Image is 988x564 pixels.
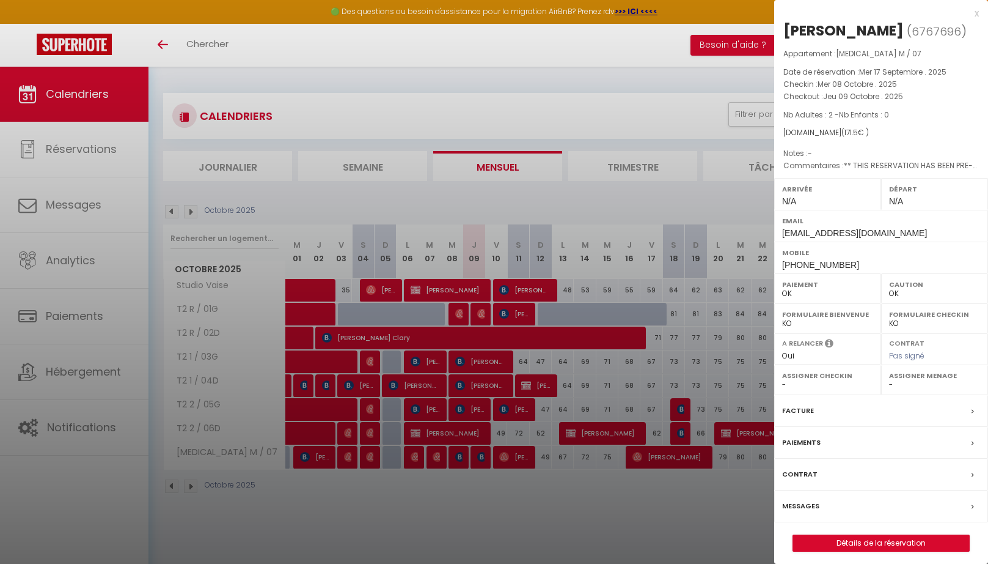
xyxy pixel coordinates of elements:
label: Formulaire Checkin [889,308,980,321]
span: Jeu 09 Octobre . 2025 [823,91,903,102]
label: Arrivée [782,183,873,195]
p: Checkout : [783,91,979,103]
span: ( € ) [841,127,869,138]
span: [PHONE_NUMBER] [782,260,859,270]
label: Contrat [782,468,818,481]
label: Départ [889,183,980,195]
p: Commentaires : [783,160,979,172]
span: N/A [889,196,903,206]
label: Paiement [782,278,873,291]
label: Messages [782,500,819,513]
i: Sélectionner OUI si vous souhaiter envoyer les séquences de messages post-checkout [825,338,833,352]
button: Détails de la réservation [792,535,970,552]
div: [DOMAIN_NAME] [783,127,979,139]
label: Contrat [889,338,924,346]
label: Assigner Menage [889,369,980,382]
span: Mer 08 Octobre . 2025 [818,79,897,89]
div: [PERSON_NAME] [783,21,904,40]
p: Notes : [783,147,979,160]
label: Assigner Checkin [782,369,873,382]
p: Date de réservation : [783,66,979,78]
span: - [808,148,812,158]
label: Formulaire Bienvenue [782,308,873,321]
div: x [774,6,979,21]
span: Nb Adultes : 2 - [783,109,889,120]
label: Paiements [782,436,821,449]
label: A relancer [782,338,823,349]
span: Mer 17 Septembre . 2025 [859,67,946,77]
label: Facture [782,404,814,417]
a: Détails de la réservation [793,535,969,551]
span: [MEDICAL_DATA] M / 07 [836,48,921,59]
span: ( ) [907,23,967,40]
label: Caution [889,278,980,291]
p: Appartement : [783,48,979,60]
span: N/A [782,196,796,206]
p: Checkin : [783,78,979,91]
span: Pas signé [889,351,924,361]
label: Mobile [782,247,980,259]
span: 6767696 [912,24,961,39]
label: Email [782,215,980,227]
span: Nb Enfants : 0 [839,109,889,120]
span: 171.5 [844,127,858,138]
span: [EMAIL_ADDRESS][DOMAIN_NAME] [782,228,927,238]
